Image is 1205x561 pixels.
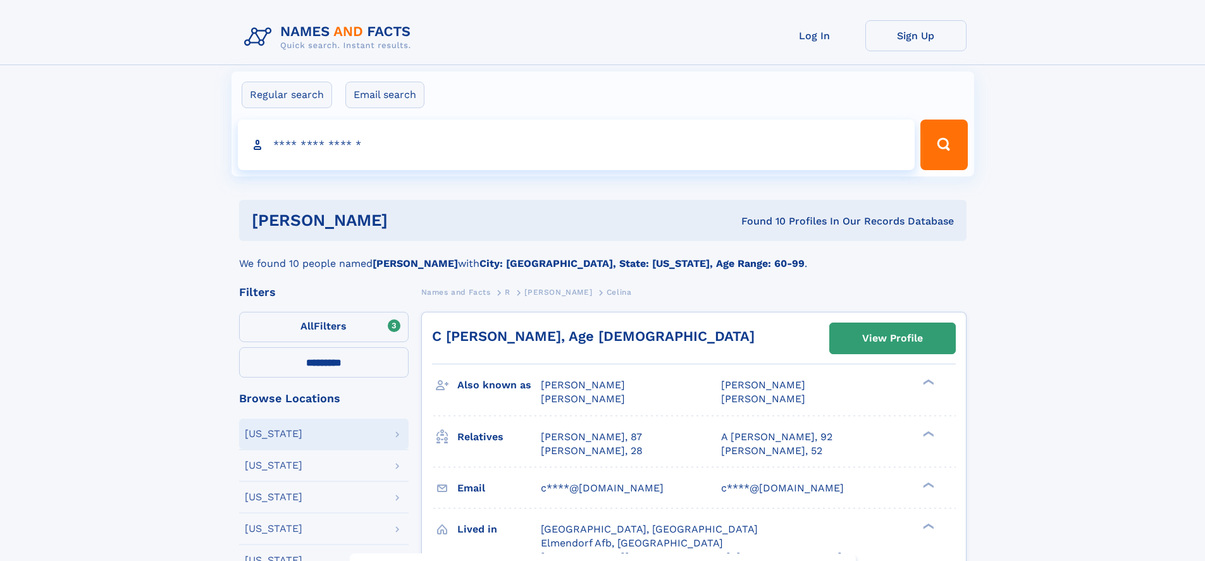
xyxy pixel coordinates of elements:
[920,120,967,170] button: Search Button
[721,379,805,391] span: [PERSON_NAME]
[239,312,409,342] label: Filters
[242,82,332,108] label: Regular search
[245,429,302,439] div: [US_STATE]
[479,257,805,269] b: City: [GEOGRAPHIC_DATA], State: [US_STATE], Age Range: 60-99
[245,460,302,471] div: [US_STATE]
[764,20,865,51] a: Log In
[252,213,565,228] h1: [PERSON_NAME]
[607,288,632,297] span: Celina
[541,393,625,405] span: [PERSON_NAME]
[239,287,409,298] div: Filters
[421,284,491,300] a: Names and Facts
[238,120,915,170] input: search input
[457,519,541,540] h3: Lived in
[505,284,510,300] a: R
[245,524,302,534] div: [US_STATE]
[721,444,822,458] a: [PERSON_NAME], 52
[920,378,935,386] div: ❯
[862,324,923,353] div: View Profile
[920,522,935,530] div: ❯
[373,257,458,269] b: [PERSON_NAME]
[865,20,967,51] a: Sign Up
[721,430,832,444] a: A [PERSON_NAME], 92
[457,374,541,396] h3: Also known as
[245,492,302,502] div: [US_STATE]
[541,430,642,444] a: [PERSON_NAME], 87
[920,429,935,438] div: ❯
[524,288,592,297] span: [PERSON_NAME]
[721,393,805,405] span: [PERSON_NAME]
[524,284,592,300] a: [PERSON_NAME]
[830,323,955,354] a: View Profile
[239,241,967,271] div: We found 10 people named with .
[541,537,723,549] span: Elmendorf Afb, [GEOGRAPHIC_DATA]
[541,379,625,391] span: [PERSON_NAME]
[541,444,643,458] a: [PERSON_NAME], 28
[457,478,541,499] h3: Email
[239,393,409,404] div: Browse Locations
[432,328,755,344] a: C [PERSON_NAME], Age [DEMOGRAPHIC_DATA]
[541,523,758,535] span: [GEOGRAPHIC_DATA], [GEOGRAPHIC_DATA]
[239,20,421,54] img: Logo Names and Facts
[564,214,954,228] div: Found 10 Profiles In Our Records Database
[920,481,935,489] div: ❯
[505,288,510,297] span: R
[457,426,541,448] h3: Relatives
[345,82,424,108] label: Email search
[300,320,314,332] span: All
